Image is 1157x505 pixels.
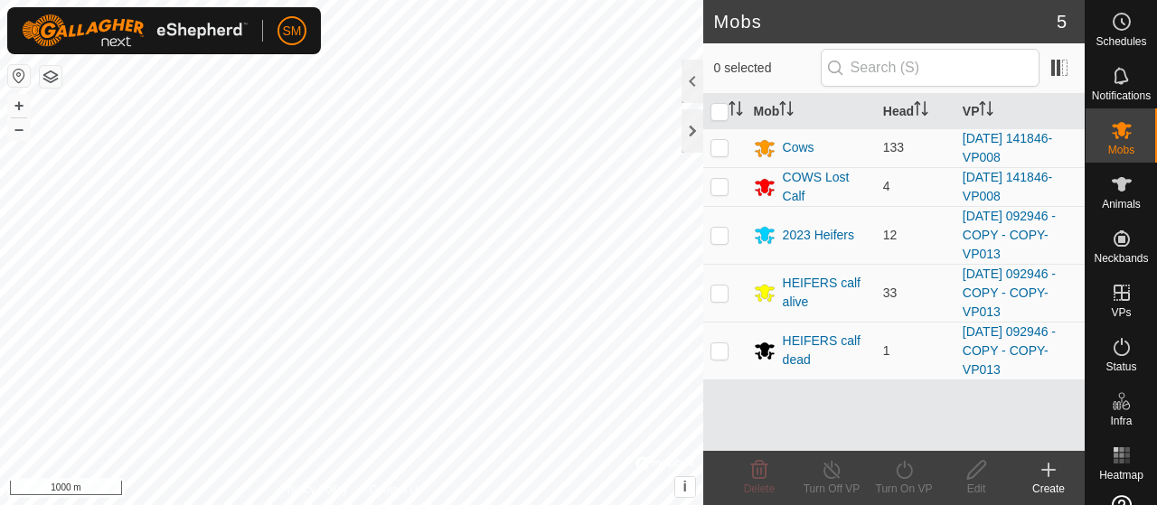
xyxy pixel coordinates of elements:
button: Reset Map [8,65,30,87]
span: i [682,479,686,494]
div: Create [1012,481,1085,497]
div: HEIFERS calf alive [783,274,869,312]
th: Mob [747,94,876,129]
div: COWS Lost Calf [783,168,869,206]
a: [DATE] 141846-VP008 [963,170,1052,203]
a: Contact Us [369,482,422,498]
div: Turn On VP [868,481,940,497]
span: Notifications [1092,90,1151,101]
p-sorticon: Activate to sort [729,104,743,118]
p-sorticon: Activate to sort [979,104,993,118]
span: SM [283,22,302,41]
div: Cows [783,138,814,157]
span: 4 [883,179,890,193]
img: Gallagher Logo [22,14,248,47]
button: – [8,118,30,140]
input: Search (S) [821,49,1039,87]
span: 0 selected [714,59,821,78]
div: Edit [940,481,1012,497]
span: 12 [883,228,898,242]
h2: Mobs [714,11,1057,33]
p-sorticon: Activate to sort [914,104,928,118]
a: Privacy Policy [280,482,348,498]
span: Animals [1102,199,1141,210]
span: Schedules [1096,36,1146,47]
th: Head [876,94,955,129]
span: Infra [1110,416,1132,426]
span: 1 [883,343,890,358]
div: Turn Off VP [795,481,868,497]
span: VPs [1111,307,1131,318]
span: Mobs [1108,145,1134,155]
a: [DATE] 092946 - COPY - COPY-VP013 [963,324,1056,377]
a: [DATE] 141846-VP008 [963,131,1052,164]
p-sorticon: Activate to sort [779,104,794,118]
span: 5 [1057,8,1067,35]
button: Map Layers [40,66,61,88]
span: 133 [883,140,904,154]
span: Delete [744,482,776,495]
span: 33 [883,285,898,300]
span: Heatmap [1099,470,1143,481]
th: VP [955,94,1085,129]
div: 2023 Heifers [783,226,854,245]
span: Neckbands [1094,253,1148,264]
a: [DATE] 092946 - COPY - COPY-VP013 [963,209,1056,261]
div: HEIFERS calf dead [783,332,869,369]
a: [DATE] 092946 - COPY - COPY-VP013 [963,267,1056,319]
button: + [8,95,30,117]
button: i [675,477,695,497]
span: Status [1105,361,1136,372]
